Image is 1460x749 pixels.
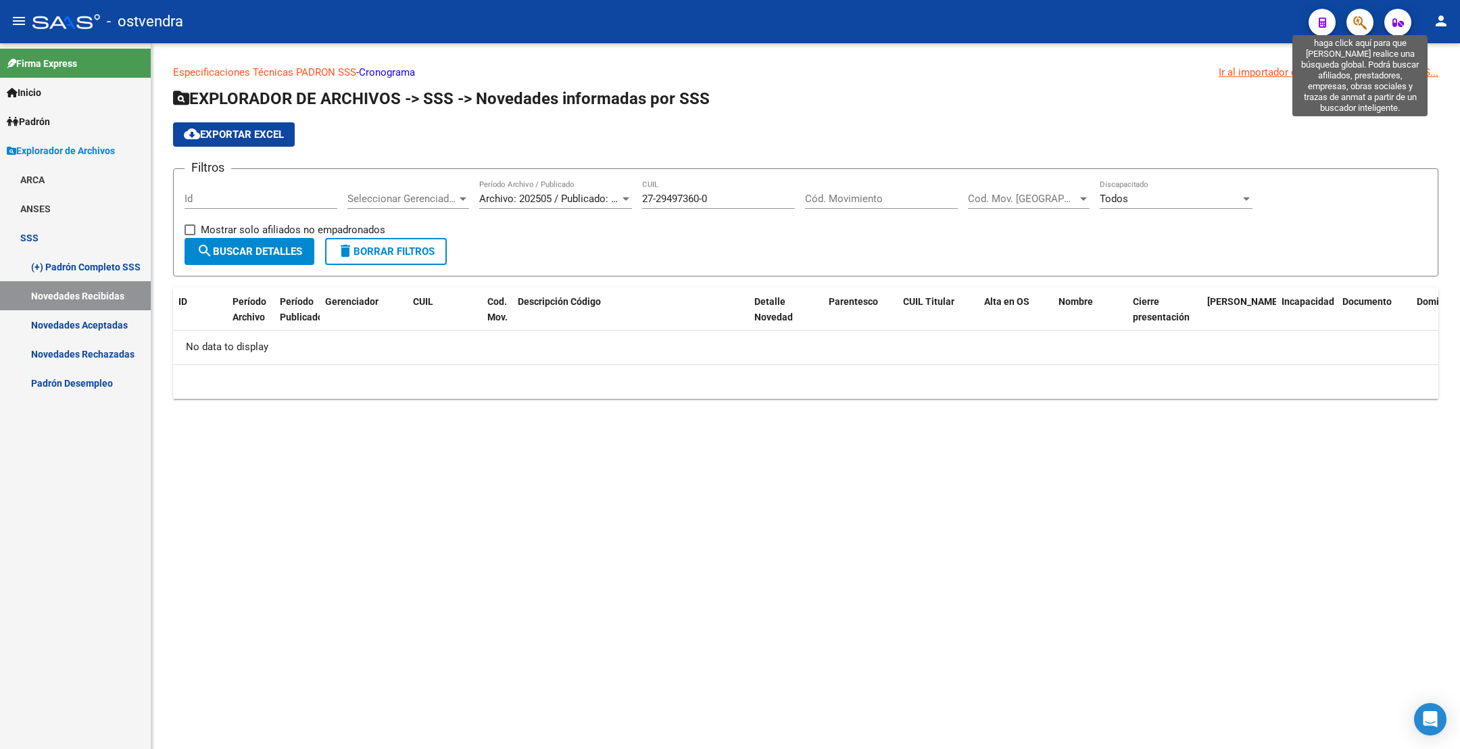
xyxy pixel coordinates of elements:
h3: Filtros [185,158,231,177]
span: CUIL Titular [903,296,954,307]
datatable-header-cell: Nombre [1053,287,1127,347]
datatable-header-cell: Incapacidad [1276,287,1337,347]
datatable-header-cell: Parentesco [823,287,898,347]
datatable-header-cell: Fecha Nac. [1202,287,1276,347]
mat-icon: menu [11,13,27,29]
span: Borrar Filtros [337,245,435,258]
datatable-header-cell: Período Publicado [274,287,320,347]
span: Período Archivo [233,296,266,322]
span: Documento [1342,296,1392,307]
span: Descripción Código [518,296,601,307]
span: Inicio [7,85,41,100]
datatable-header-cell: ID [173,287,227,347]
span: Período Publicado [280,296,323,322]
span: Gerenciador [325,296,379,307]
div: Ir al importador de Novedades Informadas SSS... [1219,65,1438,80]
a: Cronograma [359,66,415,78]
span: Firma Express [7,56,77,71]
div: Open Intercom Messenger [1414,703,1446,735]
p: - [173,65,1438,80]
datatable-header-cell: Detalle Novedad [749,287,823,347]
datatable-header-cell: CUIL [408,287,482,347]
span: Exportar EXCEL [184,128,284,141]
mat-icon: delete [337,243,354,259]
span: Alta en OS [984,296,1029,307]
datatable-header-cell: Alta en OS [979,287,1053,347]
mat-icon: cloud_download [184,126,200,142]
datatable-header-cell: Cod. Mov. [482,287,512,347]
span: Incapacidad [1282,296,1334,307]
button: Borrar Filtros [325,238,447,265]
span: Parentesco [829,296,878,307]
span: Buscar Detalles [197,245,302,258]
span: Cierre presentación [1133,296,1190,322]
mat-icon: search [197,243,213,259]
span: - ostvendra [107,7,183,37]
span: Cod. Mov. [487,296,508,322]
span: Seleccionar Gerenciador [347,193,457,205]
span: Todos [1100,193,1128,205]
div: No data to display [173,331,1438,364]
span: Nombre [1058,296,1093,307]
span: Padrón [7,114,50,129]
span: Explorador de Archivos [7,143,115,158]
span: Cod. Mov. [GEOGRAPHIC_DATA] [968,193,1077,205]
datatable-header-cell: Descripción Código [512,287,749,347]
span: Archivo: 202505 / Publicado: 202506 [479,193,643,205]
span: [PERSON_NAME]. [1207,296,1283,307]
datatable-header-cell: Período Archivo [227,287,274,347]
datatable-header-cell: Cierre presentación [1127,287,1202,347]
span: EXPLORADOR DE ARCHIVOS -> SSS -> Novedades informadas por SSS [173,89,710,108]
span: CUIL [413,296,433,307]
span: Mostrar solo afiliados no empadronados [201,222,385,238]
a: Especificaciones Técnicas PADRON SSS [173,66,356,78]
span: Detalle Novedad [754,296,793,322]
datatable-header-cell: Documento [1337,287,1411,347]
button: Buscar Detalles [185,238,314,265]
mat-icon: person [1433,13,1449,29]
datatable-header-cell: Gerenciador [320,287,408,347]
datatable-header-cell: CUIL Titular [898,287,979,347]
span: ID [178,296,187,307]
button: Exportar EXCEL [173,122,295,147]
